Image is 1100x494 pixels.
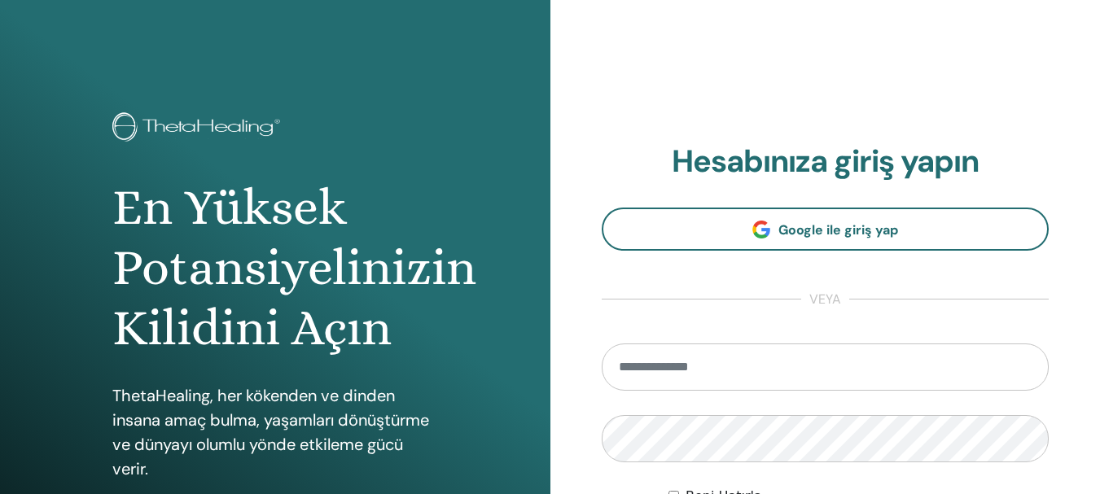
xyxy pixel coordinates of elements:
[801,290,849,309] span: veya
[112,177,438,359] h1: En Yüksek Potansiyelinizin Kilidini Açın
[112,383,438,481] p: ThetaHealing, her kökenden ve dinden insana amaç bulma, yaşamları dönüştürme ve dünyayı olumlu yö...
[602,143,1050,181] h2: Hesabınıza giriş yapın
[778,221,898,238] span: Google ile giriş yap
[602,208,1050,251] a: Google ile giriş yap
